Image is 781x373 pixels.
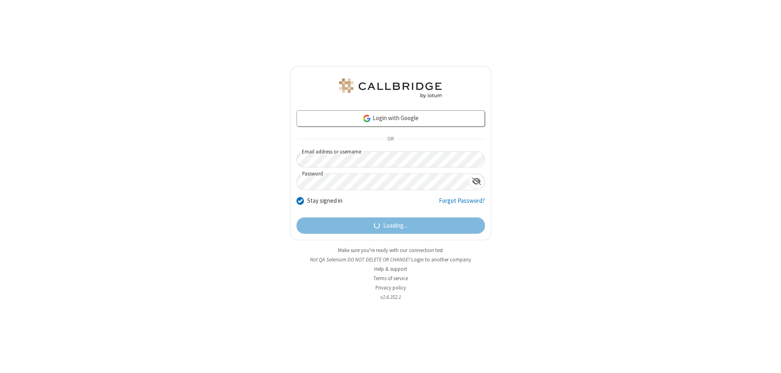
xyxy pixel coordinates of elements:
a: Login with Google [297,110,485,127]
span: OR [384,134,397,145]
img: QA Selenium DO NOT DELETE OR CHANGE [338,79,443,98]
a: Privacy policy [375,284,406,291]
a: Make sure you're ready with our connection test [338,247,443,254]
input: Email address or username [297,151,485,167]
li: v2.6.352.1 [290,293,491,301]
label: Stay signed in [307,196,343,206]
span: Loading... [383,221,407,230]
a: Help & support [374,265,407,272]
li: Not QA Selenium DO NOT DELETE OR CHANGE? [290,256,491,263]
button: Login to another company [411,256,471,263]
a: Terms of service [373,275,408,282]
a: Forgot Password? [439,196,485,212]
img: google-icon.png [362,114,371,123]
div: Show password [469,174,484,189]
input: Password [297,174,469,190]
button: Loading... [297,217,485,234]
